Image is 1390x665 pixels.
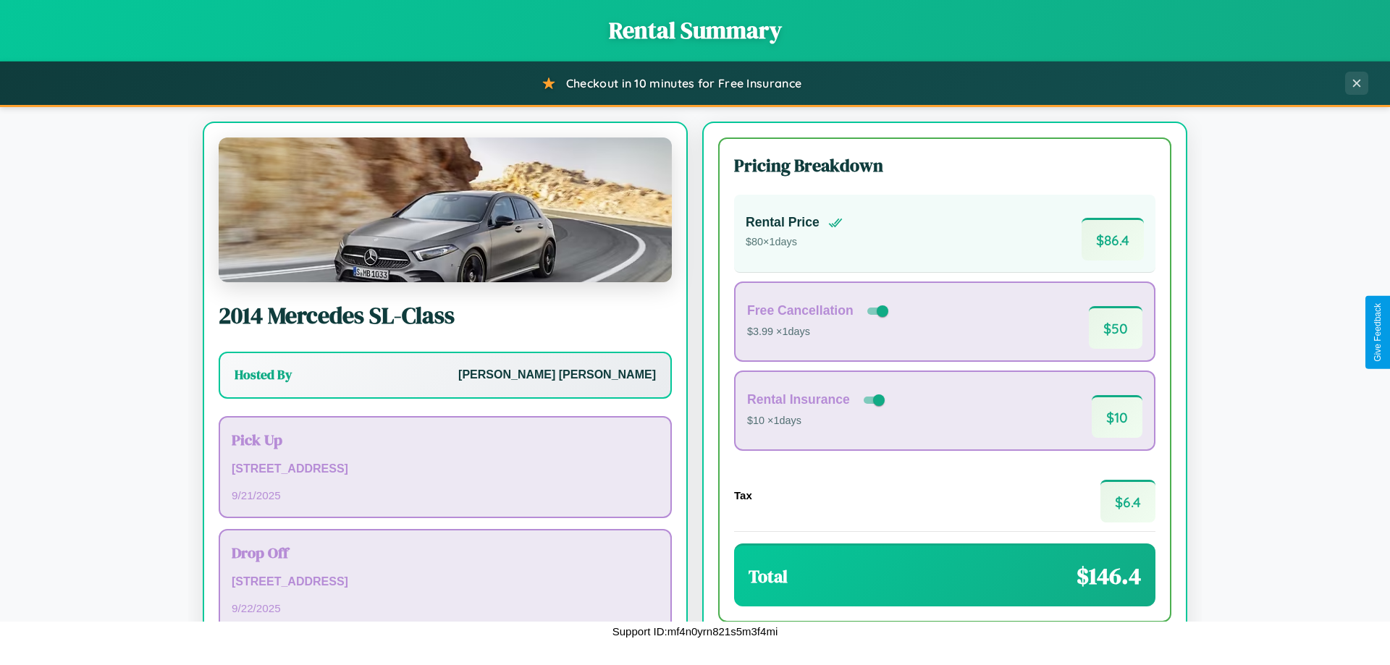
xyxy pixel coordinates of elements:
[232,598,659,618] p: 9 / 22 / 2025
[219,137,672,282] img: Mercedes SL-Class
[14,14,1376,46] h1: Rental Summary
[1077,560,1141,592] span: $ 146.4
[1089,306,1142,349] span: $ 50
[747,323,891,342] p: $3.99 × 1 days
[746,233,843,252] p: $ 80 × 1 days
[747,412,888,431] p: $10 × 1 days
[747,303,854,318] h4: Free Cancellation
[747,392,850,407] h4: Rental Insurance
[1373,303,1383,362] div: Give Feedback
[734,153,1155,177] h3: Pricing Breakdown
[1092,395,1142,438] span: $ 10
[235,366,292,384] h3: Hosted By
[566,76,801,90] span: Checkout in 10 minutes for Free Insurance
[232,572,659,593] p: [STREET_ADDRESS]
[232,459,659,480] p: [STREET_ADDRESS]
[232,429,659,450] h3: Pick Up
[1100,480,1155,522] span: $ 6.4
[612,622,778,641] p: Support ID: mf4n0yrn821s5m3f4mi
[232,542,659,563] h3: Drop Off
[734,489,752,501] h4: Tax
[219,300,672,331] h2: 2014 Mercedes SL-Class
[232,486,659,505] p: 9 / 21 / 2025
[749,564,788,588] h3: Total
[458,365,656,386] p: [PERSON_NAME] [PERSON_NAME]
[1082,218,1144,261] span: $ 86.4
[746,215,820,230] h4: Rental Price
